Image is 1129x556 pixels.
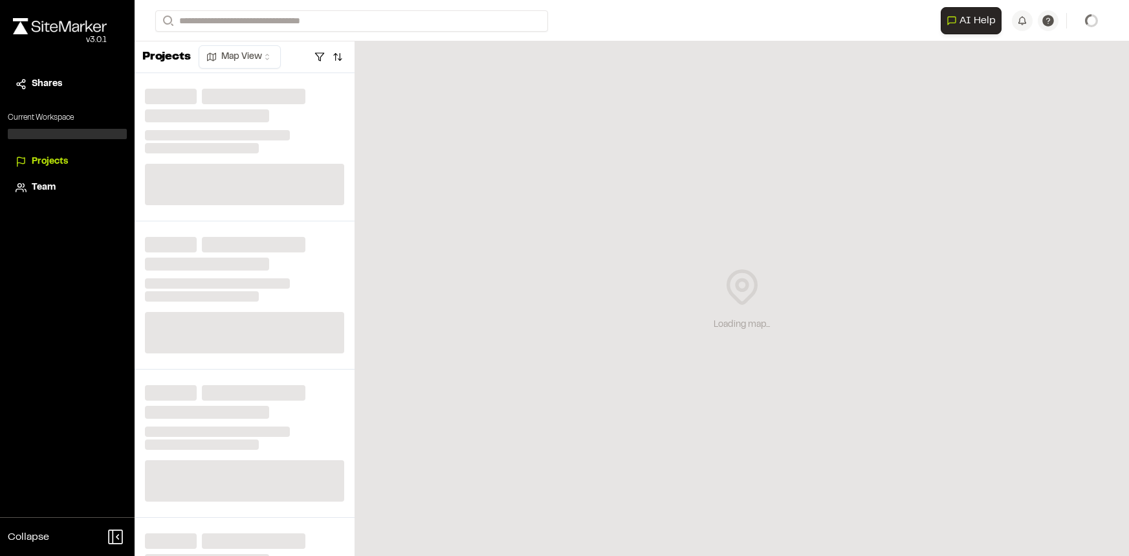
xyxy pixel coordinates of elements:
[8,112,127,124] p: Current Workspace
[32,155,68,169] span: Projects
[142,49,191,66] p: Projects
[941,7,1007,34] div: Open AI Assistant
[32,77,62,91] span: Shares
[13,18,107,34] img: rebrand.png
[13,34,107,46] div: Oh geez...please don't...
[8,529,49,545] span: Collapse
[959,13,996,28] span: AI Help
[155,10,179,32] button: Search
[16,181,119,195] a: Team
[32,181,56,195] span: Team
[16,155,119,169] a: Projects
[941,7,1002,34] button: Open AI Assistant
[714,318,770,332] div: Loading map...
[16,77,119,91] a: Shares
